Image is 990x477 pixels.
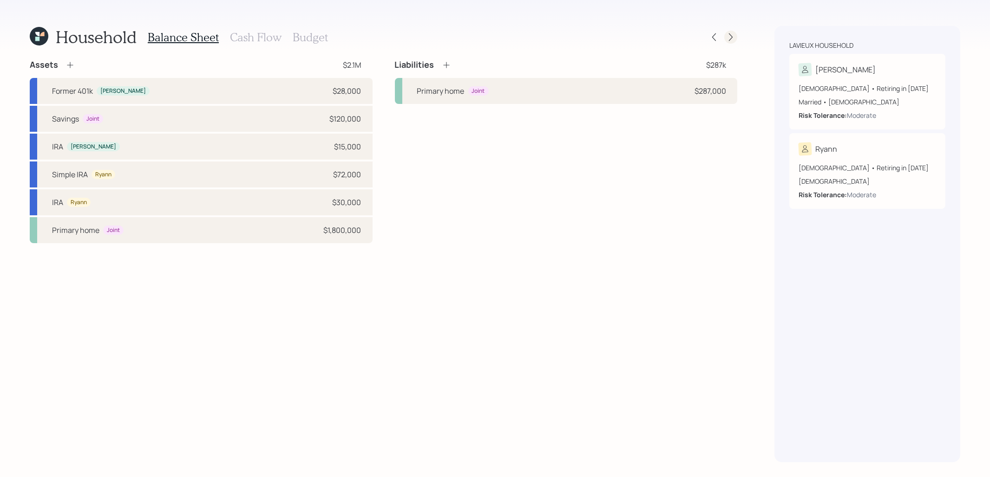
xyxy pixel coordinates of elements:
div: $15,000 [334,141,361,152]
div: Former 401k [52,85,93,97]
div: $120,000 [330,113,361,124]
b: Risk Tolerance: [799,190,847,199]
h1: Household [56,27,137,47]
b: Risk Tolerance: [799,111,847,120]
div: [PERSON_NAME] [100,87,146,95]
div: IRA [52,141,63,152]
h3: Cash Flow [230,31,282,44]
div: Primary home [417,85,465,97]
div: [DEMOGRAPHIC_DATA] • Retiring in [DATE] [799,84,936,93]
div: Joint [86,115,99,123]
h4: Assets [30,60,58,70]
div: [PERSON_NAME] [815,64,876,75]
div: Lavieux household [789,41,853,50]
div: [DEMOGRAPHIC_DATA] • Retiring in [DATE] [799,163,936,173]
div: [PERSON_NAME] [71,143,116,151]
div: IRA [52,197,63,208]
div: $1,800,000 [324,225,361,236]
div: Joint [107,226,120,234]
div: $30,000 [333,197,361,208]
div: $28,000 [333,85,361,97]
div: $2.1M [343,59,361,71]
div: $287k [706,59,726,71]
div: Moderate [847,110,876,120]
div: Ryann [815,143,837,155]
div: Savings [52,113,79,124]
div: Ryann [95,171,111,179]
div: $72,000 [334,169,361,180]
h4: Liabilities [395,60,434,70]
div: Primary home [52,225,99,236]
div: Moderate [847,190,876,200]
div: Simple IRA [52,169,88,180]
h3: Balance Sheet [148,31,219,44]
div: Married • [DEMOGRAPHIC_DATA] [799,97,936,107]
h3: Budget [293,31,328,44]
div: [DEMOGRAPHIC_DATA] [799,176,936,186]
div: Ryann [71,199,87,206]
div: Joint [472,87,485,95]
div: $287,000 [695,85,726,97]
